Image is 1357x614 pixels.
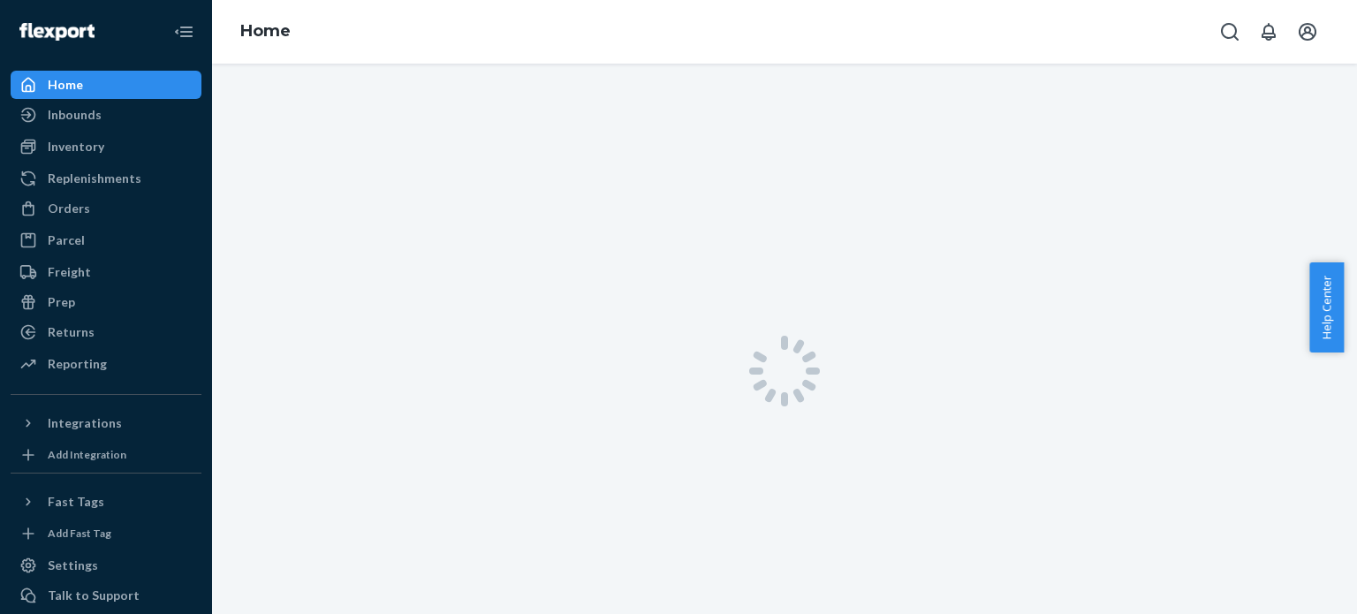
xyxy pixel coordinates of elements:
[48,493,104,511] div: Fast Tags
[11,226,201,254] a: Parcel
[1290,14,1325,49] button: Open account menu
[48,138,104,155] div: Inventory
[1212,14,1247,49] button: Open Search Box
[11,409,201,437] button: Integrations
[11,164,201,193] a: Replenishments
[11,194,201,223] a: Orders
[48,447,126,462] div: Add Integration
[11,551,201,580] a: Settings
[48,557,98,574] div: Settings
[48,231,85,249] div: Parcel
[48,355,107,373] div: Reporting
[19,23,95,41] img: Flexport logo
[48,170,141,187] div: Replenishments
[48,263,91,281] div: Freight
[226,6,305,57] ol: breadcrumbs
[48,587,140,604] div: Talk to Support
[11,488,201,516] button: Fast Tags
[48,414,122,432] div: Integrations
[11,288,201,316] a: Prep
[11,444,201,466] a: Add Integration
[240,21,291,41] a: Home
[48,293,75,311] div: Prep
[48,106,102,124] div: Inbounds
[11,101,201,129] a: Inbounds
[166,14,201,49] button: Close Navigation
[11,350,201,378] a: Reporting
[48,200,90,217] div: Orders
[11,71,201,99] a: Home
[11,318,201,346] a: Returns
[48,76,83,94] div: Home
[1251,14,1286,49] button: Open notifications
[1309,262,1344,352] button: Help Center
[48,323,95,341] div: Returns
[11,581,201,610] a: Talk to Support
[11,523,201,544] a: Add Fast Tag
[48,526,111,541] div: Add Fast Tag
[11,258,201,286] a: Freight
[11,133,201,161] a: Inventory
